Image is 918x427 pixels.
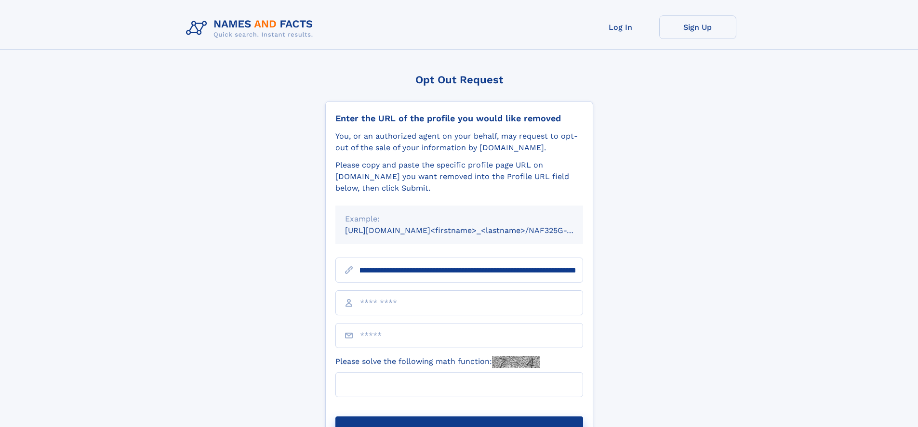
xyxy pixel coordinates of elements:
[335,356,540,368] label: Please solve the following math function:
[659,15,736,39] a: Sign Up
[582,15,659,39] a: Log In
[335,113,583,124] div: Enter the URL of the profile you would like removed
[345,213,573,225] div: Example:
[335,130,583,154] div: You, or an authorized agent on your behalf, may request to opt-out of the sale of your informatio...
[345,226,601,235] small: [URL][DOMAIN_NAME]<firstname>_<lastname>/NAF325G-xxxxxxxx
[182,15,321,41] img: Logo Names and Facts
[325,74,593,86] div: Opt Out Request
[335,159,583,194] div: Please copy and paste the specific profile page URL on [DOMAIN_NAME] you want removed into the Pr...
